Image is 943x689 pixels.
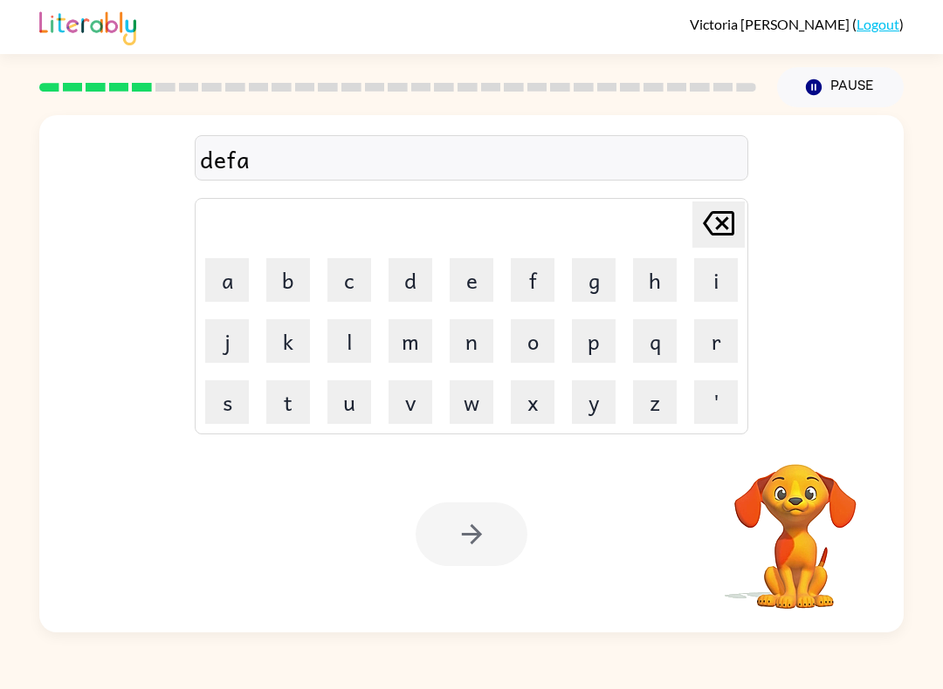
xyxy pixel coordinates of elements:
[266,319,310,363] button: k
[572,380,616,424] button: y
[511,380,554,424] button: x
[572,258,616,302] button: g
[39,7,136,45] img: Literably
[690,16,852,32] span: Victoria [PERSON_NAME]
[633,380,677,424] button: z
[633,319,677,363] button: q
[450,319,493,363] button: n
[777,67,904,107] button: Pause
[708,437,883,611] video: Your browser must support playing .mp4 files to use Literably. Please try using another browser.
[511,319,554,363] button: o
[205,380,249,424] button: s
[327,380,371,424] button: u
[690,16,904,32] div: ( )
[511,258,554,302] button: f
[205,258,249,302] button: a
[572,319,616,363] button: p
[327,319,371,363] button: l
[857,16,899,32] a: Logout
[266,258,310,302] button: b
[205,319,249,363] button: j
[389,258,432,302] button: d
[450,258,493,302] button: e
[694,319,738,363] button: r
[389,380,432,424] button: v
[694,258,738,302] button: i
[694,380,738,424] button: '
[266,380,310,424] button: t
[633,258,677,302] button: h
[200,140,743,177] div: defa
[450,380,493,424] button: w
[389,319,432,363] button: m
[327,258,371,302] button: c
